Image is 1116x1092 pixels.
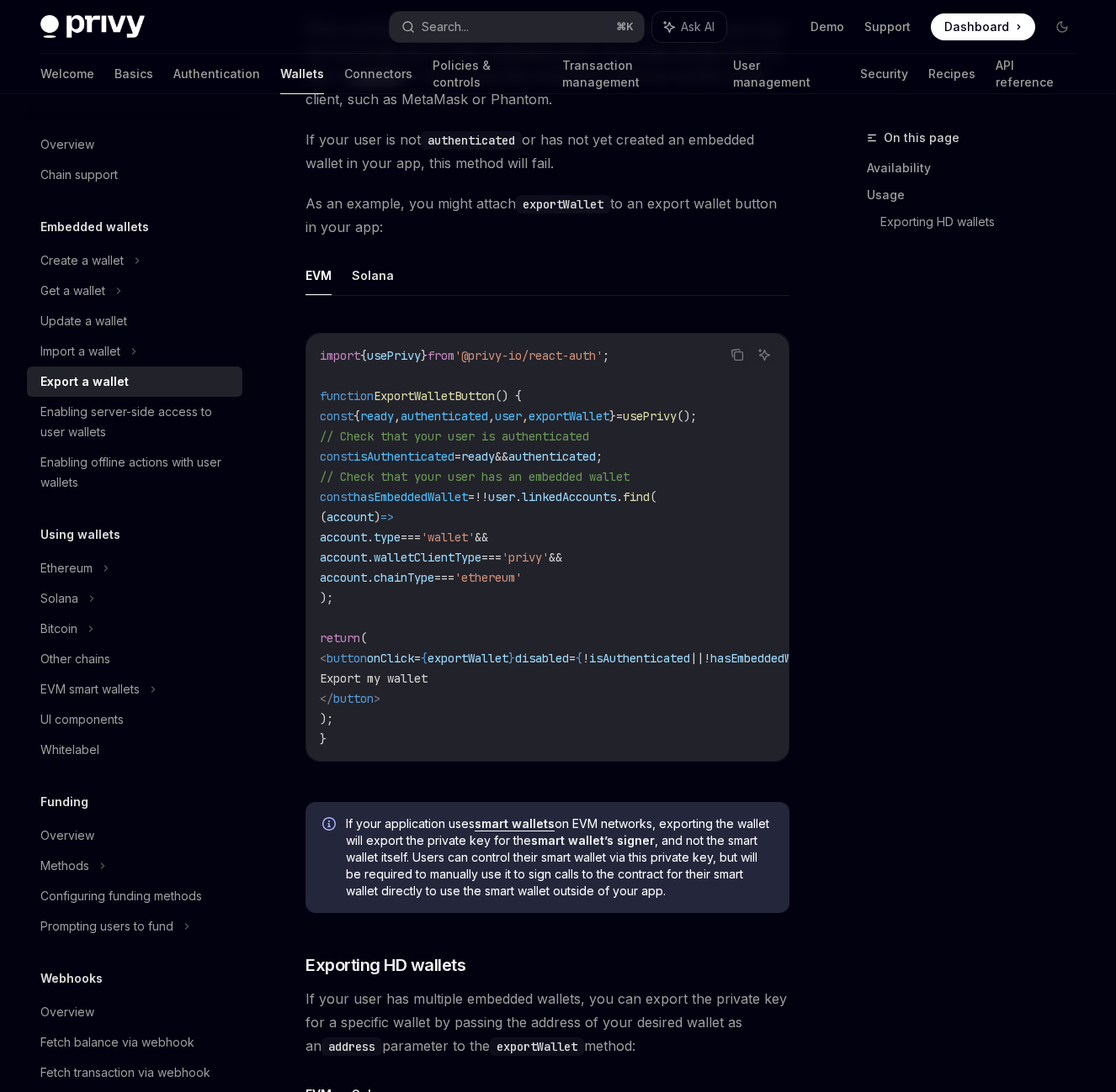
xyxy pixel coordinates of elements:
[320,691,333,706] span: </
[582,651,589,666] span: !
[475,489,488,504] span: !!
[320,469,630,484] span: // Check that your user has an embedded wallet
[931,13,1035,40] a: Dashboard
[529,409,609,424] span: exportWallet
[495,388,522,404] span: () {
[173,54,260,94] a: Authentication
[603,348,609,363] span: ;
[864,18,911,35] a: Support
[401,409,488,424] span: authenticated
[320,711,333,726] span: );
[569,651,576,666] span: =
[475,530,488,545] span: &&
[401,530,421,545] span: ===
[609,409,616,424] span: }
[360,630,367,646] span: (
[596,449,603,464] span: ;
[320,388,374,404] span: function
[40,15,145,39] img: dark logo
[40,372,129,392] div: Export a wallet
[488,489,515,504] span: user
[414,651,421,666] span: =
[320,530,367,545] span: account
[322,817,339,834] svg: Info
[690,651,704,666] span: ||
[367,530,374,545] span: .
[40,792,88,812] h5: Funding
[27,1058,242,1088] a: Fetch transaction via webhook
[27,644,242,674] a: Other chains
[320,489,353,504] span: const
[753,344,775,366] button: Ask AI
[374,691,380,706] span: >
[434,570,454,585] span: ===
[40,1032,194,1052] div: Fetch balance via webhook
[454,348,603,363] span: '@privy-io/react-auth'
[40,135,94,155] div: Overview
[374,550,481,565] span: walletClientType
[27,397,242,447] a: Enabling server-side access to user wallets
[327,651,367,666] span: button
[360,409,394,424] span: ready
[320,550,367,565] span: account
[390,12,643,42] button: Search...⌘K
[867,155,1089,182] a: Availability
[40,968,103,989] h5: Webhooks
[306,192,789,239] span: As an example, you might attach to an export wallet button in your app:
[374,388,495,404] span: ExportWalletButton
[306,953,465,977] span: Exporting HD wallets
[27,820,242,851] a: Overview
[884,128,959,148] span: On this page
[623,409,677,424] span: usePrivy
[40,525,120,545] h5: Using wallets
[27,1027,242,1058] a: Fetch balance via webhook
[522,489,616,504] span: linkedAccounts
[374,509,380,525] span: )
[810,18,844,35] a: Demo
[481,550,502,565] span: ===
[652,12,726,42] button: Ask AI
[710,651,825,666] span: hasEmbeddedWallet
[421,651,428,666] span: {
[650,489,656,504] span: (
[320,651,327,666] span: <
[576,651,582,666] span: {
[40,886,202,906] div: Configuring funding methods
[454,570,522,585] span: 'ethereum'
[27,881,242,911] a: Configuring funding methods
[40,916,173,936] div: Prompting users to fund
[27,997,242,1027] a: Overview
[428,348,454,363] span: from
[394,409,401,424] span: ,
[40,649,110,669] div: Other chains
[27,447,242,498] a: Enabling offline actions with user wallets
[40,679,140,699] div: EVM smart wallets
[421,348,428,363] span: }
[549,550,562,565] span: &&
[40,1002,94,1022] div: Overview
[726,344,748,366] button: Copy the contents from the code block
[346,815,773,899] span: If your application uses on EVM networks, exporting the wallet will export the private key for th...
[508,651,515,666] span: }
[353,489,468,504] span: hasEmbeddedWallet
[360,348,367,363] span: {
[374,570,434,585] span: chainType
[367,348,421,363] span: usePrivy
[508,449,596,464] span: authenticated
[421,131,522,150] code: authenticated
[40,619,77,639] div: Bitcoin
[433,54,542,94] a: Policies & controls
[733,54,841,94] a: User management
[40,281,105,301] div: Get a wallet
[40,251,124,271] div: Create a wallet
[320,449,353,464] span: const
[616,409,623,424] span: =
[40,217,149,237] h5: Embedded wallets
[421,530,475,545] span: 'wallet'
[27,160,242,190] a: Chain support
[27,129,242,160] a: Overview
[306,128,789,175] span: If your user is not or has not yet created an embedded wallet in your app, this method will fail.
[320,348,360,363] span: import
[40,311,127,331] div: Update a wallet
[928,54,975,94] a: Recipes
